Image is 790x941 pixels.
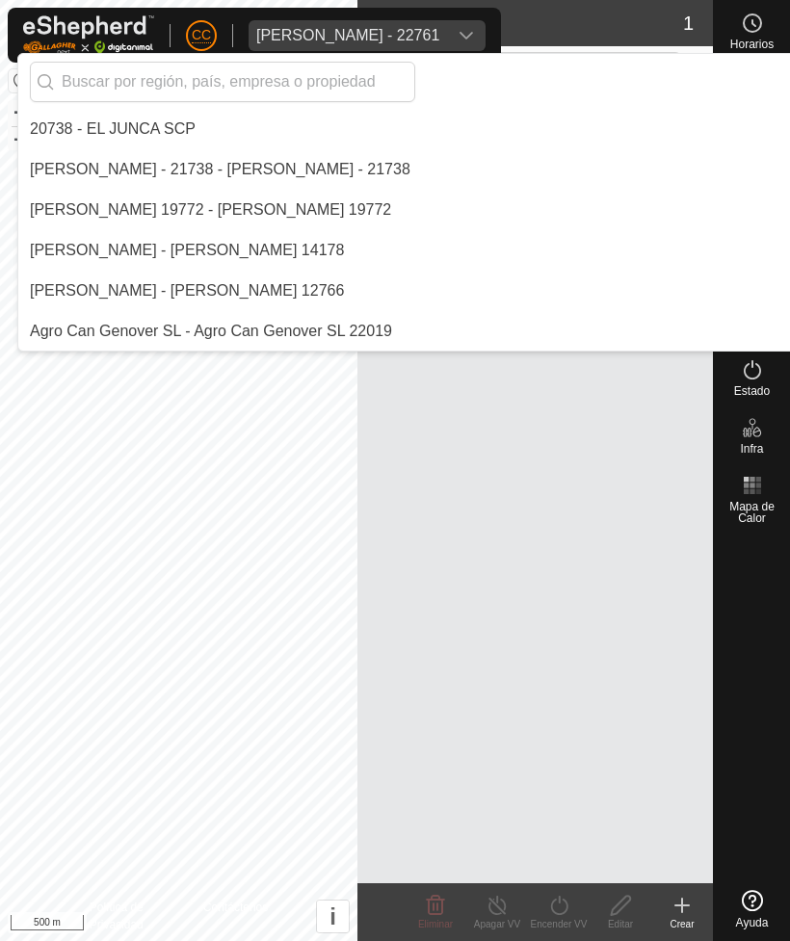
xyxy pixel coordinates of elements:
span: Infra [740,443,763,455]
button: Restablecer Mapa [9,69,32,92]
span: Ayuda [736,917,769,928]
span: Anca Sanda Bercian - 22761 [249,20,447,51]
a: Contáctenos [203,899,268,933]
img: Logo Gallagher [23,15,154,55]
button: i [317,901,349,932]
div: Apagar VV [466,917,528,931]
span: Eliminar [418,919,453,929]
div: dropdown trigger [447,20,486,51]
div: Agro Can Genover SL - Agro Can Genover SL 22019 [30,320,392,343]
div: [PERSON_NAME] - 22761 [256,28,439,43]
span: Horarios [730,39,774,50]
h2: Rebaños [369,12,683,35]
span: Mapa de Calor [719,501,785,524]
div: Editar [590,917,651,931]
a: Ayuda [714,882,790,936]
span: Estado [734,385,770,397]
a: Política de Privacidad [90,899,180,933]
span: 1 [683,9,694,38]
div: Crear [651,917,713,931]
input: Buscar por región, país, empresa o propiedad [30,62,415,102]
div: Encender VV [528,917,590,931]
button: + [9,101,32,124]
div: [PERSON_NAME] - 21738 - [PERSON_NAME] - 21738 [30,158,410,181]
span: i [329,903,336,929]
div: [PERSON_NAME] - [PERSON_NAME] 12766 [30,279,344,302]
div: [PERSON_NAME] - [PERSON_NAME] 14178 [30,239,344,262]
div: [PERSON_NAME] 19772 - [PERSON_NAME] 19772 [30,198,391,222]
div: 20738 - EL JUNCA SCP [30,118,196,141]
button: – [9,126,32,149]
